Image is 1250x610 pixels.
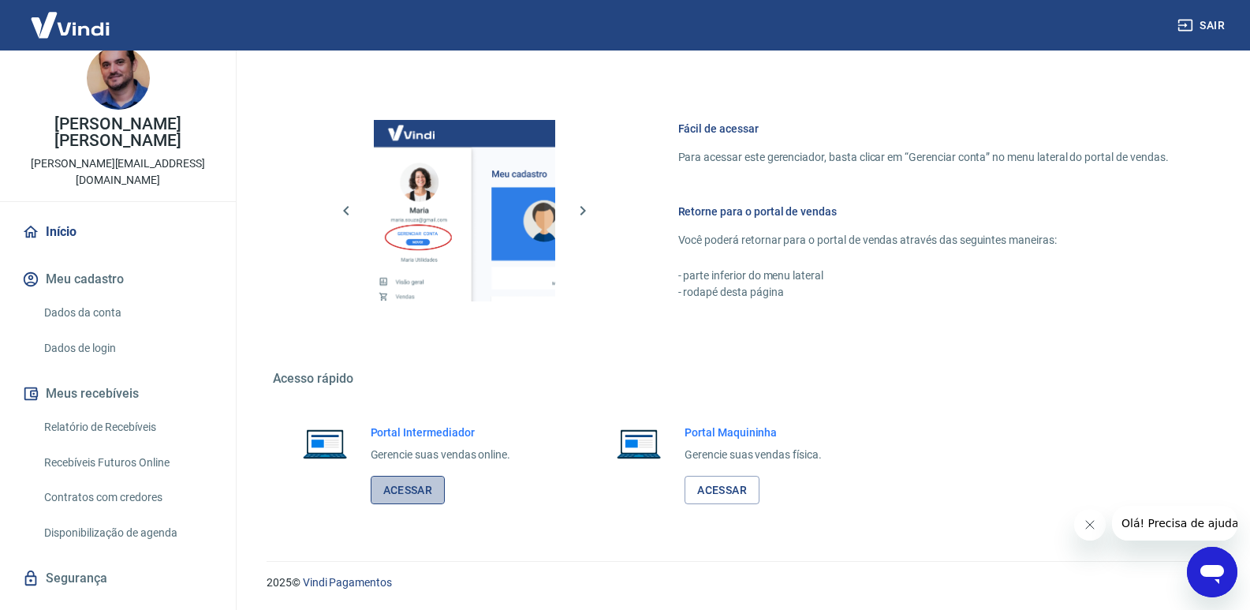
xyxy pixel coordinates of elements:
a: Recebíveis Futuros Online [38,447,217,479]
p: [PERSON_NAME] [PERSON_NAME] [13,116,223,149]
a: Contratos com credores [38,481,217,514]
a: Segurança [19,561,217,596]
a: Acessar [685,476,759,505]
p: Você poderá retornar para o portal de vendas através das seguintes maneiras: [678,232,1169,249]
a: Vindi Pagamentos [303,576,392,589]
img: Imagem de um notebook aberto [292,425,358,462]
p: Gerencie suas vendas online. [371,447,511,463]
iframe: Mensagem da empresa [1112,506,1237,541]
h6: Retorne para o portal de vendas [678,204,1169,219]
h5: Acesso rápido [273,371,1207,387]
h6: Portal Maquininha [685,425,822,440]
img: Vindi [19,1,121,49]
iframe: Botão para abrir a janela de mensagens [1187,547,1237,597]
button: Meus recebíveis [19,376,217,411]
button: Meu cadastro [19,262,217,297]
iframe: Fechar mensagem [1074,509,1106,541]
p: Gerencie suas vendas física. [685,447,822,463]
h6: Portal Intermediador [371,425,511,440]
a: Acessar [371,476,446,505]
img: Imagem da dashboard mostrando o botão de gerenciar conta na sidebar no lado esquerdo [374,120,555,301]
a: Início [19,215,217,249]
p: 2025 © [267,574,1212,591]
p: [PERSON_NAME][EMAIL_ADDRESS][DOMAIN_NAME] [13,155,223,189]
img: Imagem de um notebook aberto [606,425,672,462]
p: - rodapé desta página [678,284,1169,301]
a: Dados da conta [38,297,217,329]
p: - parte inferior do menu lateral [678,268,1169,284]
button: Sair [1174,11,1231,40]
img: 20e42e28-e575-443d-a715-87625ebe743f.jpeg [87,47,150,110]
span: Olá! Precisa de ajuda? [9,11,132,24]
p: Para acessar este gerenciador, basta clicar em “Gerenciar conta” no menu lateral do portal de ven... [678,149,1169,166]
h6: Fácil de acessar [678,121,1169,137]
a: Disponibilização de agenda [38,517,217,549]
a: Dados de login [38,332,217,365]
a: Relatório de Recebíveis [38,411,217,443]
